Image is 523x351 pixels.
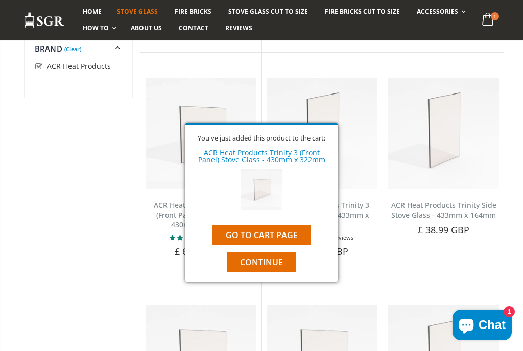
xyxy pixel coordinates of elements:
span: Continue [240,256,283,268]
a: ACR Heat Products Trinity 3 (Front Panel) Stove Glass - 430mm x 322mm [154,200,248,229]
a: About us [123,20,170,36]
div: You've just added this product to the cart: [193,135,330,142]
a: 1 [478,10,499,30]
span: Reviews [225,24,252,32]
img: ACR Trinity (Side Panel) Stove Glass [388,78,499,189]
a: ACR Heat Products Trinity 3 (Front Panel) Stove Glass - 430mm x 322mm [198,148,325,165]
a: (Clear) [64,48,81,50]
a: Go to cart page [212,225,311,245]
span: £ 61.38 GBP [175,245,227,258]
a: Stove Glass [109,4,165,20]
span: Fire Bricks [175,7,211,16]
span: Fire Bricks Cut To Size [325,7,400,16]
a: Accessories [409,4,471,20]
span: Accessories [417,7,458,16]
span: Home [83,7,102,16]
img: Stove Glass Replacement [24,12,65,29]
img: ACR Heat Products Trinity 3 (Front Panel) Stove Glass - 430mm x 322mm [241,169,282,210]
span: Stove Glass [117,7,158,16]
a: Reviews [218,20,260,36]
span: 1 [491,12,499,20]
inbox-online-store-chat: Shopify online store chat [449,310,515,343]
a: Fire Bricks [167,4,219,20]
span: How To [83,24,109,32]
a: Stove Glass Cut To Size [221,4,315,20]
a: ACR Heat Products Trinity Side Stove Glass - 433mm x 164mm [391,200,496,220]
button: Continue [227,252,296,272]
span: £ 38.99 GBP [418,224,470,236]
a: Fire Bricks Cut To Size [317,4,408,20]
img: ACR Stoves Trinity 3 (Front Panel) Stove Glass [146,78,256,189]
img: ACR Trinity (Side Panel) Stove Glass [267,78,378,189]
span: Brand [35,43,62,54]
span: ACR Heat Products [47,61,111,71]
a: Contact [171,20,216,36]
a: How To [75,20,122,36]
span: Stove Glass Cut To Size [228,7,307,16]
a: Home [75,4,109,20]
span: 5.00 stars [170,233,207,241]
span: About us [131,24,162,32]
span: 5 reviews [328,233,353,241]
span: Contact [179,24,208,32]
